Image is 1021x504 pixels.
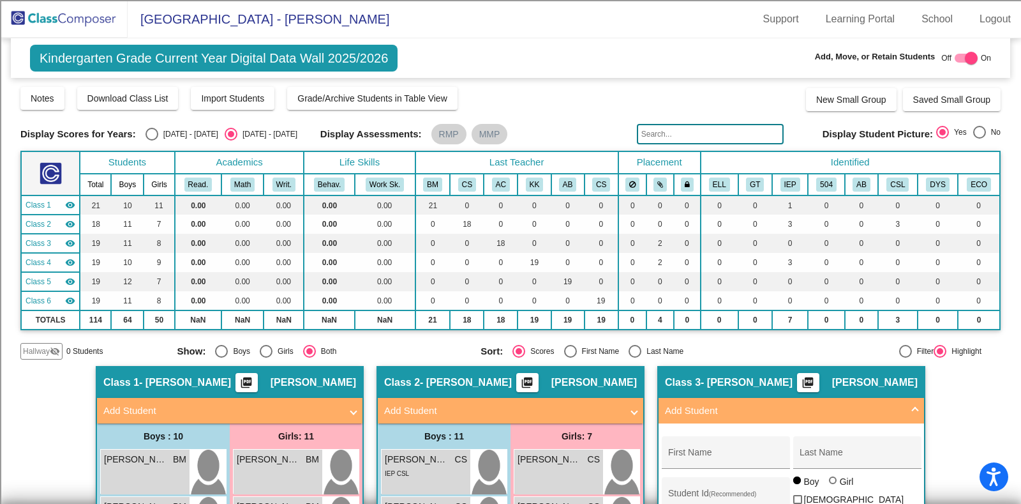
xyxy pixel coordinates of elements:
[21,234,80,253] td: Amanda Cardona - Cardona
[21,291,80,310] td: Camryn Sevcik - Sevcik
[144,291,174,310] td: 8
[815,50,935,63] span: Add, Move, or Retain Students
[518,234,551,253] td: 0
[845,215,878,234] td: 0
[191,87,274,110] button: Import Students
[585,310,618,330] td: 19
[618,291,646,310] td: 0
[674,195,701,215] td: 0
[738,234,772,253] td: 0
[184,178,212,192] button: Read.
[585,272,618,291] td: 0
[845,174,878,195] th: Adaptive Behavior
[886,178,909,192] button: CSL
[958,234,1000,253] td: 0
[264,234,304,253] td: 0.00
[111,234,144,253] td: 11
[450,215,484,234] td: 18
[618,234,646,253] td: 0
[518,253,551,272] td: 19
[519,376,535,394] mat-icon: picture_as_pdf
[21,253,80,272] td: Kayla Klose - Klose
[103,404,341,418] mat-panel-title: Add Student
[175,272,221,291] td: 0.00
[355,195,415,215] td: 0.00
[415,174,451,195] th: Becky McGarr
[674,272,701,291] td: 0
[20,87,64,110] button: Notes
[637,124,784,144] input: Search...
[221,291,264,310] td: 0.00
[21,215,80,234] td: Carolyn Steinshnider - Steinshnider
[958,291,1000,310] td: 0
[585,174,618,195] th: Camryn Sevcik
[201,93,264,103] span: Import Students
[618,272,646,291] td: 0
[144,174,174,195] th: Girls
[551,253,585,272] td: 0
[618,174,646,195] th: Keep away students
[264,253,304,272] td: 0.00
[235,373,258,392] button: Print Students Details
[518,174,551,195] th: Kayla Klose
[659,398,924,424] mat-expansion-panel-header: Add Student
[780,178,800,192] button: IEP
[878,291,918,310] td: 0
[618,310,646,330] td: 0
[800,452,914,462] input: Last Name
[26,276,51,287] span: Class 5
[239,376,254,394] mat-icon: picture_as_pdf
[618,253,646,272] td: 0
[450,234,484,253] td: 0
[918,234,958,253] td: 0
[492,178,510,192] button: AC
[853,178,870,192] button: AB
[772,291,809,310] td: 0
[21,272,80,291] td: Alayni Blum - Blum
[981,52,991,64] span: On
[26,199,51,211] span: Class 1
[878,215,918,234] td: 3
[516,373,539,392] button: Print Students Details
[797,373,819,392] button: Print Students Details
[271,376,356,389] span: [PERSON_NAME]
[484,272,518,291] td: 0
[551,234,585,253] td: 0
[618,215,646,234] td: 0
[668,452,783,462] input: First Name
[958,174,1000,195] th: Economically Disadvantaged
[304,291,354,310] td: 0.00
[458,178,476,192] button: CS
[111,195,144,215] td: 10
[551,310,585,330] td: 19
[144,195,174,215] td: 11
[264,291,304,310] td: 0.00
[304,310,354,330] td: NaN
[816,178,837,192] button: 504
[297,93,447,103] span: Grade/Archive Students in Table View
[967,178,991,192] button: ECO
[674,310,701,330] td: 0
[800,376,816,394] mat-icon: picture_as_pdf
[175,291,221,310] td: 0.00
[518,215,551,234] td: 0
[551,215,585,234] td: 0
[701,174,738,195] th: English Language Learner
[701,195,738,215] td: 0
[551,195,585,215] td: 0
[450,195,484,215] td: 0
[80,291,111,310] td: 19
[808,195,844,215] td: 0
[738,310,772,330] td: 0
[221,234,264,253] td: 0.00
[287,87,458,110] button: Grade/Archive Students in Table View
[144,234,174,253] td: 8
[845,310,878,330] td: 0
[144,310,174,330] td: 50
[316,346,337,357] div: Both
[272,178,295,192] button: Writ.
[772,234,809,253] td: 0
[304,195,354,215] td: 0.00
[738,291,772,310] td: 0
[221,272,264,291] td: 0.00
